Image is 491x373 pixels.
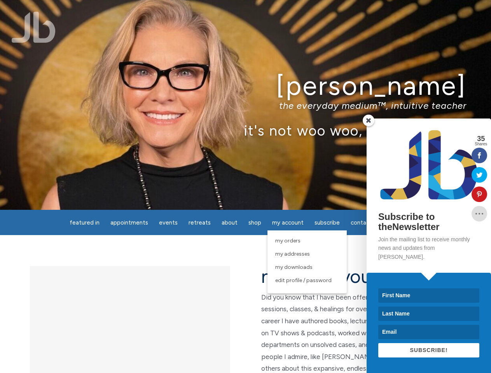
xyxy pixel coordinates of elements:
span: My Account [272,219,304,226]
a: My Addresses [271,248,343,261]
span: Shop [248,219,261,226]
h1: [PERSON_NAME] [24,71,467,100]
span: Edit Profile / Password [275,277,332,284]
span: My Downloads [275,264,313,270]
span: My Orders [275,237,301,244]
a: Appointments [106,215,153,230]
input: Last Name [378,307,479,321]
a: Subscribe [310,215,344,230]
span: Shares [475,142,487,146]
h2: Subscribe to theNewsletter [378,212,479,232]
span: My Addresses [275,251,310,257]
p: it's not woo woo, it's true true™ [24,122,467,139]
span: Events [159,219,178,226]
p: the everyday medium™, intuitive teacher [24,100,467,111]
a: featured in [65,215,104,230]
span: Subscribe [315,219,340,226]
a: Retreats [184,215,215,230]
a: My Downloads [271,261,343,274]
img: Jamie Butler. The Everyday Medium [12,12,56,43]
a: Events [154,215,182,230]
span: featured in [70,219,100,226]
span: SUBSCRIBE! [410,347,447,353]
a: My Orders [271,234,343,248]
input: First Name [378,288,479,303]
p: Join the mailing list to receive monthly news and updates from [PERSON_NAME]. [378,235,479,261]
a: Shop [244,215,266,230]
a: My Account [267,215,308,230]
input: Email [378,325,479,339]
a: Edit Profile / Password [271,274,343,287]
span: Retreats [189,219,211,226]
span: About [222,219,238,226]
span: Appointments [110,219,148,226]
span: 35 [475,135,487,142]
a: About [217,215,242,230]
button: SUBSCRIBE! [378,343,479,357]
h2: now that you are here… [261,266,461,287]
